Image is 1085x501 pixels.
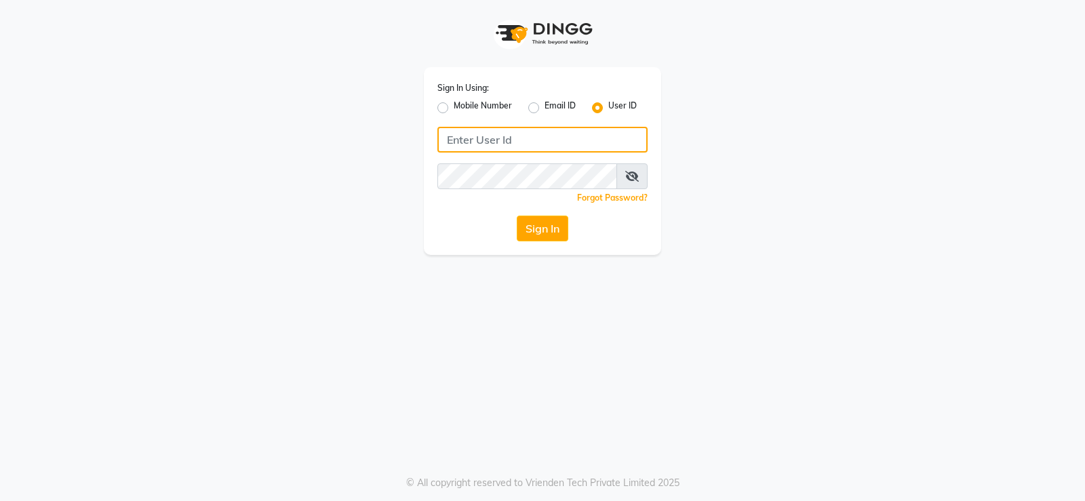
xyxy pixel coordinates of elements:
[488,14,597,54] img: logo1.svg
[545,100,576,116] label: Email ID
[577,193,648,203] a: Forgot Password?
[437,127,648,153] input: Username
[454,100,512,116] label: Mobile Number
[517,216,568,241] button: Sign In
[437,82,489,94] label: Sign In Using:
[608,100,637,116] label: User ID
[437,163,617,189] input: Username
